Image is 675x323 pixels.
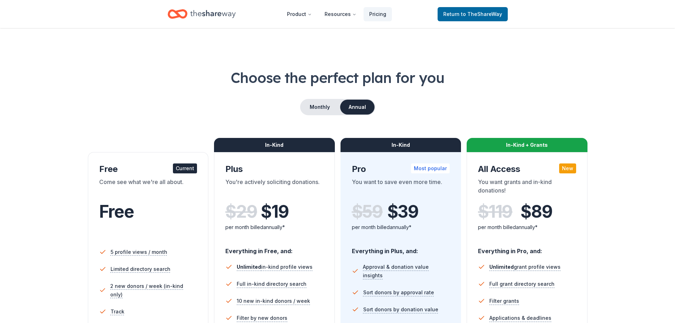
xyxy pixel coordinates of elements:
[237,297,310,305] span: 10 new in-kind donors / week
[352,223,450,232] div: per month billed annually*
[411,163,450,173] div: Most popular
[301,100,339,115] button: Monthly
[467,138,587,152] div: In-Kind + Grants
[489,280,555,288] span: Full grant directory search
[489,264,514,270] span: Unlimited
[111,265,170,273] span: Limited directory search
[99,178,197,197] div: Come see what we're all about.
[387,202,418,222] span: $ 39
[363,305,438,314] span: Sort donors by donation value
[237,314,287,322] span: Filter by new donors
[521,202,552,222] span: $ 89
[237,264,313,270] span: in-kind profile views
[281,7,317,21] button: Product
[438,7,508,21] a: Returnto TheShareWay
[364,7,392,21] a: Pricing
[225,241,324,256] div: Everything in Free, and:
[261,202,288,222] span: $ 19
[99,201,134,222] span: Free
[352,178,450,197] div: You want to save even more time.
[363,263,450,280] span: Approval & donation value insights
[225,163,324,175] div: Plus
[478,241,576,256] div: Everything in Pro, and:
[225,223,324,232] div: per month billed annually*
[489,264,561,270] span: grant profile views
[111,248,167,256] span: 5 profile views / month
[478,178,576,197] div: You want grants and in-kind donations!
[341,138,461,152] div: In-Kind
[99,163,197,175] div: Free
[461,11,502,17] span: to TheShareWay
[478,223,576,232] div: per month billed annually*
[173,163,197,173] div: Current
[489,297,519,305] span: Filter grants
[443,10,502,18] span: Return
[28,68,647,88] h1: Choose the perfect plan for you
[110,282,197,299] span: 2 new donors / week (in-kind only)
[478,163,576,175] div: All Access
[237,280,306,288] span: Full in-kind directory search
[340,100,375,115] button: Annual
[352,163,450,175] div: Pro
[168,6,236,22] a: Home
[111,307,124,316] span: Track
[225,178,324,197] div: You're actively soliciting donations.
[237,264,261,270] span: Unlimited
[281,6,392,22] nav: Main
[352,241,450,256] div: Everything in Plus, and:
[319,7,362,21] button: Resources
[363,288,434,297] span: Sort donors by approval rate
[214,138,335,152] div: In-Kind
[559,163,576,173] div: New
[489,314,551,322] span: Applications & deadlines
